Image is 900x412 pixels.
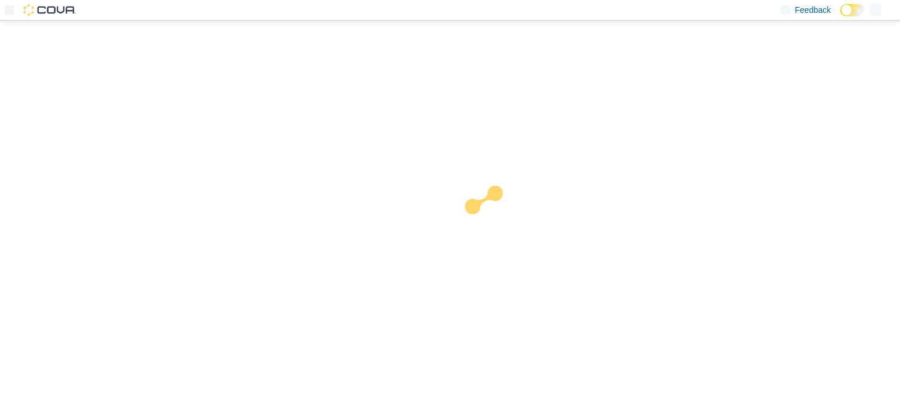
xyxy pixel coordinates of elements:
input: Dark Mode [840,4,865,16]
span: Dark Mode [840,16,841,17]
img: cova-loader [450,177,538,265]
span: Feedback [795,4,831,16]
img: Cova [23,4,76,16]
